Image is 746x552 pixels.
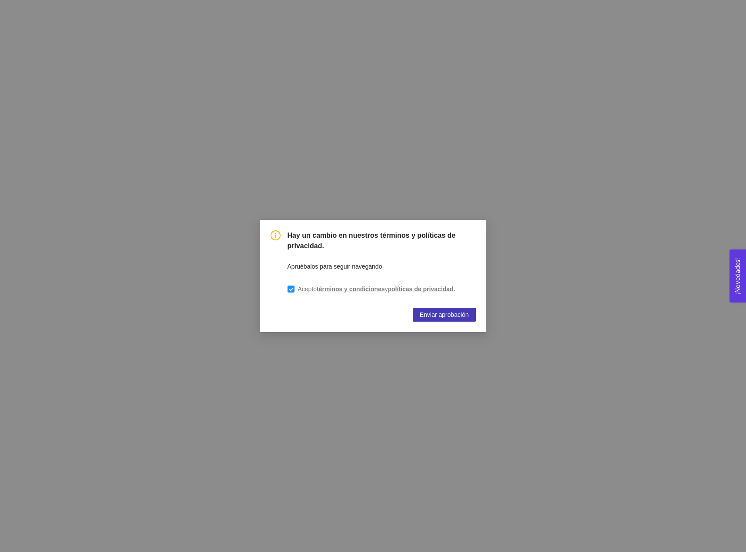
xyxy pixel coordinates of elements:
p: Apruébalos para seguir navegando [288,262,382,271]
h5: Hay un cambio en nuestros términos y políticas de privacidad. [288,230,476,251]
button: Open Feedback Widget [729,249,746,303]
span: info-circle [271,230,281,240]
a: términos y condiciones [317,286,385,293]
span: Acepto y [294,284,459,294]
button: Enviar aprobación [413,308,476,322]
span: Enviar aprobación [420,310,469,319]
a: políticas de privacidad. [388,286,455,293]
